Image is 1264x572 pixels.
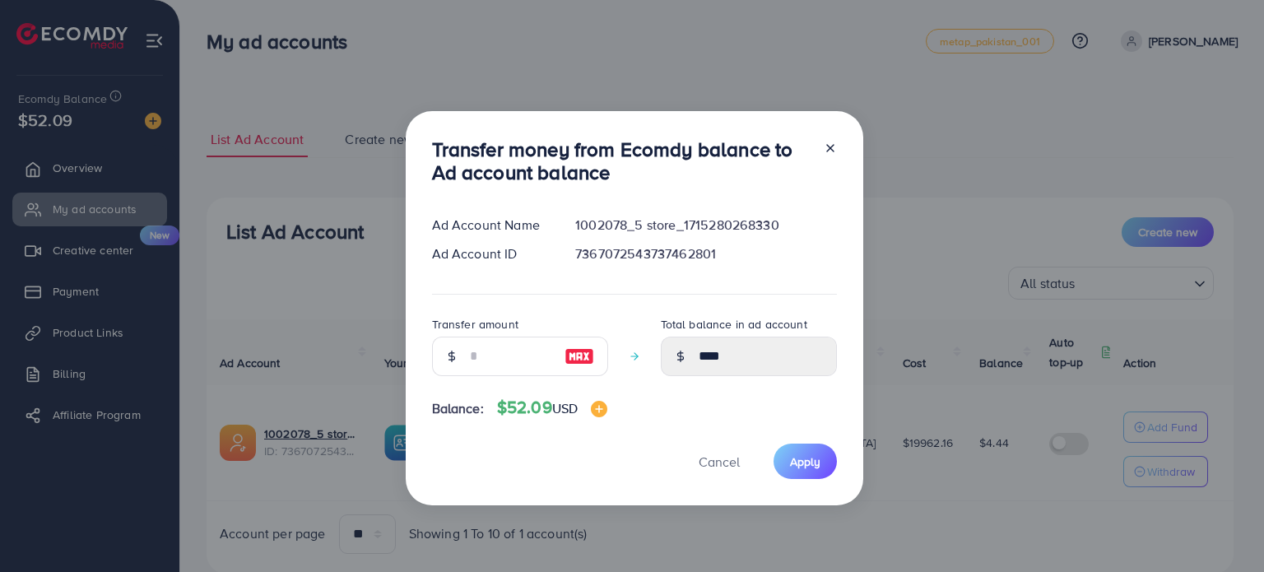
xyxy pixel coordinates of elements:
button: Apply [774,444,837,479]
img: image [591,401,607,417]
label: Transfer amount [432,316,518,333]
span: USD [552,399,578,417]
span: Balance: [432,399,484,418]
div: 7367072543737462801 [562,244,849,263]
span: Apply [790,453,820,470]
h3: Transfer money from Ecomdy balance to Ad account balance [432,137,811,185]
button: Cancel [678,444,760,479]
h4: $52.09 [497,398,607,418]
iframe: Chat [1194,498,1252,560]
span: Cancel [699,453,740,471]
div: 1002078_5 store_1715280268330 [562,216,849,235]
div: Ad Account Name [419,216,563,235]
img: image [565,346,594,366]
div: Ad Account ID [419,244,563,263]
label: Total balance in ad account [661,316,807,333]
